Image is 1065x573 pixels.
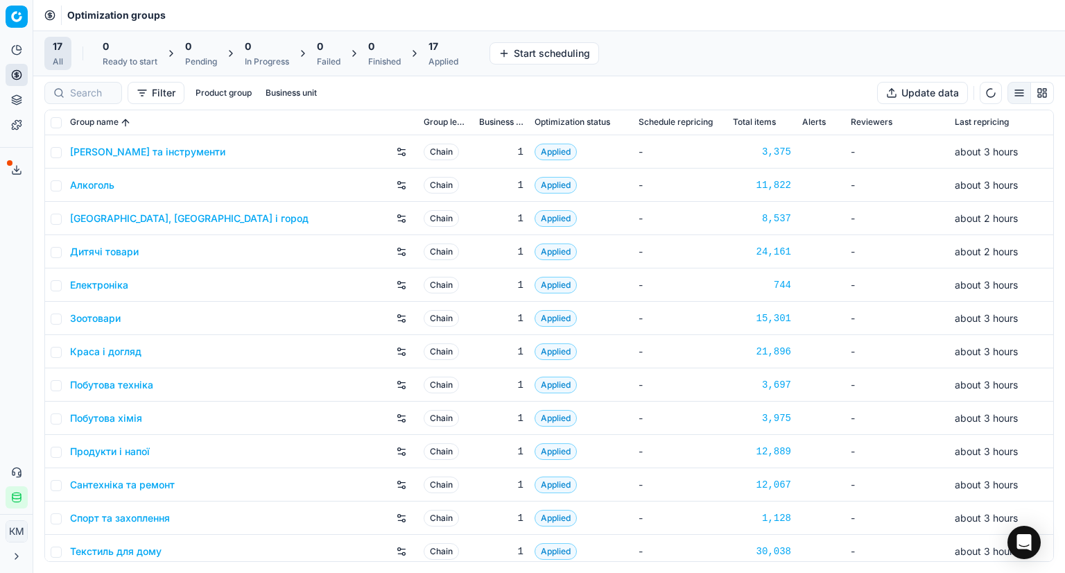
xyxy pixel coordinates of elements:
span: Applied [535,543,577,560]
div: Open Intercom Messenger [1007,526,1041,559]
a: 1,128 [733,511,791,525]
span: Applied [535,510,577,527]
td: - [845,235,949,268]
span: Applied [535,144,577,160]
span: Applied [535,343,577,360]
td: - [845,202,949,235]
nav: breadcrumb [67,8,166,22]
span: 0 [245,40,251,53]
div: 30,038 [733,545,791,558]
button: Filter [128,82,184,104]
td: - [845,468,949,502]
div: 8,537 [733,212,791,225]
a: Алкоголь [70,178,114,192]
div: 1 [479,545,523,558]
button: Sorted by Group name ascending [119,116,132,130]
td: - [633,235,727,268]
a: 12,889 [733,445,791,459]
span: Chain [424,243,459,260]
a: [PERSON_NAME] та інструменти [70,145,225,159]
span: Reviewers [851,117,892,128]
span: Applied [535,443,577,460]
a: 3,975 [733,411,791,425]
span: Business unit [479,117,523,128]
td: - [633,502,727,535]
span: Chain [424,410,459,427]
a: 3,375 [733,145,791,159]
div: 744 [733,278,791,292]
a: Краса і догляд [70,345,141,359]
span: about 3 hours [955,412,1018,424]
button: Product group [190,85,257,101]
a: Побутова техніка [70,378,153,392]
td: - [633,368,727,402]
span: about 2 hours [955,212,1018,224]
td: - [845,335,949,368]
td: - [633,535,727,568]
span: Last repricing [955,117,1009,128]
span: Optimization groups [67,8,166,22]
span: Chain [424,177,459,194]
span: Total items [733,117,776,128]
td: - [633,202,727,235]
input: Search [70,86,113,100]
div: Finished [368,56,401,67]
span: 17 [53,40,62,53]
span: about 3 hours [955,445,1018,457]
div: 1 [479,511,523,525]
span: Applied [535,177,577,194]
div: 1 [479,478,523,492]
a: 21,896 [733,345,791,359]
a: Спорт та захоплення [70,511,170,525]
td: - [633,169,727,202]
div: Pending [185,56,217,67]
span: about 3 hours [955,379,1018,391]
td: - [633,402,727,435]
span: Group name [70,117,119,128]
div: 1 [479,445,523,459]
span: about 3 hours [955,479,1018,490]
a: 15,301 [733,311,791,325]
span: Applied [535,410,577,427]
a: Побутова хімія [70,411,142,425]
td: - [633,268,727,302]
div: 1 [479,145,523,159]
a: Продукти і напої [70,445,150,459]
td: - [633,468,727,502]
a: Зоотовари [70,311,121,325]
span: about 3 hours [955,345,1018,357]
span: 0 [317,40,323,53]
td: - [845,502,949,535]
a: [GEOGRAPHIC_DATA], [GEOGRAPHIC_DATA] і город [70,212,309,225]
div: Failed [317,56,340,67]
span: 17 [428,40,438,53]
span: Applied [535,277,577,293]
a: 3,697 [733,378,791,392]
span: Chain [424,144,459,160]
a: Текстиль для дому [70,545,162,558]
td: - [845,169,949,202]
div: 24,161 [733,245,791,259]
span: about 3 hours [955,312,1018,324]
span: КM [6,521,27,542]
div: In Progress [245,56,289,67]
div: 1 [479,378,523,392]
span: about 2 hours [955,246,1018,257]
span: Optimization status [535,117,610,128]
a: 12,067 [733,478,791,492]
td: - [633,335,727,368]
span: Group level [424,117,468,128]
button: Update data [877,82,968,104]
div: 1 [479,278,523,292]
span: 0 [103,40,109,53]
div: 1 [479,311,523,325]
span: about 3 hours [955,279,1018,291]
span: Applied [535,377,577,393]
span: Schedule repricing [639,117,713,128]
span: Applied [535,477,577,493]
